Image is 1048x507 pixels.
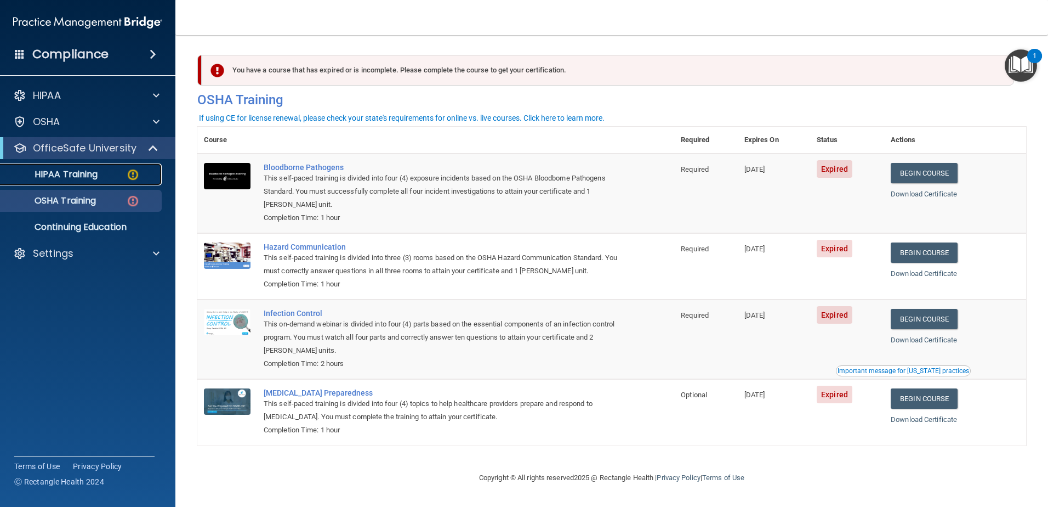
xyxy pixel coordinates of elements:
span: Ⓒ Rectangle Health 2024 [14,476,104,487]
p: HIPAA [33,89,61,102]
span: [DATE] [744,245,765,253]
th: Expires On [738,127,810,154]
div: This self-paced training is divided into four (4) exposure incidents based on the OSHA Bloodborne... [264,172,619,211]
a: [MEDICAL_DATA] Preparedness [264,388,619,397]
a: Terms of Use [14,461,60,472]
a: Privacy Policy [657,474,700,482]
span: Expired [817,240,852,257]
a: OSHA [13,115,160,128]
img: PMB logo [13,12,162,33]
span: Expired [817,306,852,324]
a: Terms of Use [702,474,744,482]
a: Hazard Communication [264,243,619,251]
span: Required [681,311,709,319]
p: OSHA [33,115,60,128]
span: [DATE] [744,165,765,173]
th: Course [197,127,257,154]
a: Privacy Policy [73,461,122,472]
div: Completion Time: 1 hour [264,424,619,437]
h4: OSHA Training [197,92,1026,108]
div: If using CE for license renewal, please check your state's requirements for online vs. live cours... [199,114,605,122]
div: 1 [1033,56,1036,70]
a: Begin Course [891,243,958,263]
a: HIPAA [13,89,160,102]
th: Required [674,127,737,154]
th: Status [810,127,884,154]
img: danger-circle.6113f641.png [126,194,140,208]
a: Download Certificate [891,415,957,424]
a: Begin Course [891,163,958,183]
div: This on-demand webinar is divided into four (4) parts based on the essential components of an inf... [264,318,619,357]
img: warning-circle.0cc9ac19.png [126,168,140,182]
div: Important message for [US_STATE] practices [838,368,969,374]
span: Required [681,165,709,173]
span: Expired [817,160,852,178]
p: OfficeSafe University [33,142,136,155]
button: If using CE for license renewal, please check your state's requirements for online vs. live cours... [197,112,606,123]
div: Completion Time: 2 hours [264,357,619,370]
a: Download Certificate [891,190,957,198]
div: This self-paced training is divided into four (4) topics to help healthcare providers prepare and... [264,397,619,424]
a: Settings [13,247,160,260]
p: Continuing Education [7,222,157,233]
img: exclamation-circle-solid-danger.72ef9ffc.png [210,64,224,77]
p: OSHA Training [7,195,96,206]
a: OfficeSafe University [13,142,159,155]
a: Begin Course [891,309,958,329]
span: Required [681,245,709,253]
span: Optional [681,391,707,399]
p: HIPAA Training [7,169,98,180]
div: Completion Time: 1 hour [264,211,619,224]
span: [DATE] [744,311,765,319]
p: Settings [33,247,73,260]
a: Infection Control [264,309,619,318]
div: This self-paced training is divided into three (3) rooms based on the OSHA Hazard Communication S... [264,251,619,278]
a: Bloodborne Pathogens [264,163,619,172]
span: [DATE] [744,391,765,399]
h4: Compliance [32,47,109,62]
div: You have a course that has expired or is incomplete. Please complete the course to get your certi... [202,55,1014,86]
button: Open Resource Center, 1 new notification [1005,49,1037,82]
span: Expired [817,386,852,403]
a: Begin Course [891,388,958,409]
div: Copyright © All rights reserved 2025 @ Rectangle Health | | [412,460,812,495]
button: Read this if you are a dental practitioner in the state of CA [836,365,971,376]
th: Actions [884,127,1026,154]
a: Download Certificate [891,269,957,278]
div: Completion Time: 1 hour [264,278,619,291]
a: Download Certificate [891,336,957,344]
